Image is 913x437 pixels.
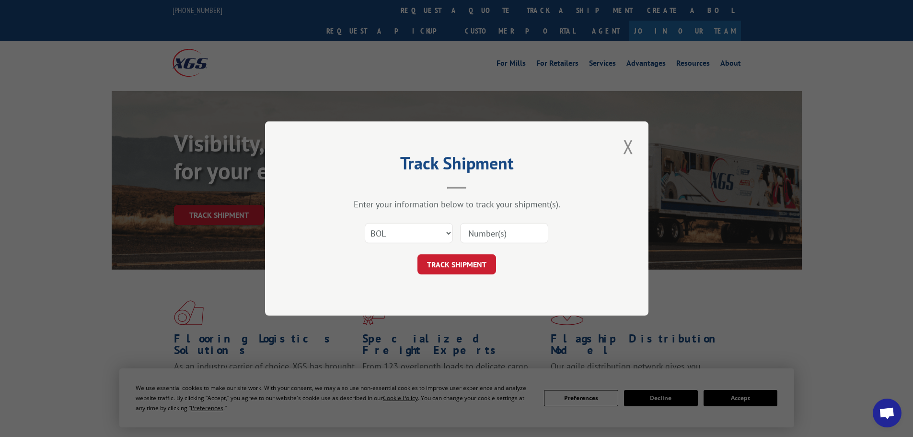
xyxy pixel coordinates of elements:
a: Open chat [873,399,901,427]
button: Close modal [620,133,636,160]
button: TRACK SHIPMENT [417,254,496,274]
input: Number(s) [460,223,548,243]
div: Enter your information below to track your shipment(s). [313,199,601,210]
h2: Track Shipment [313,156,601,175]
